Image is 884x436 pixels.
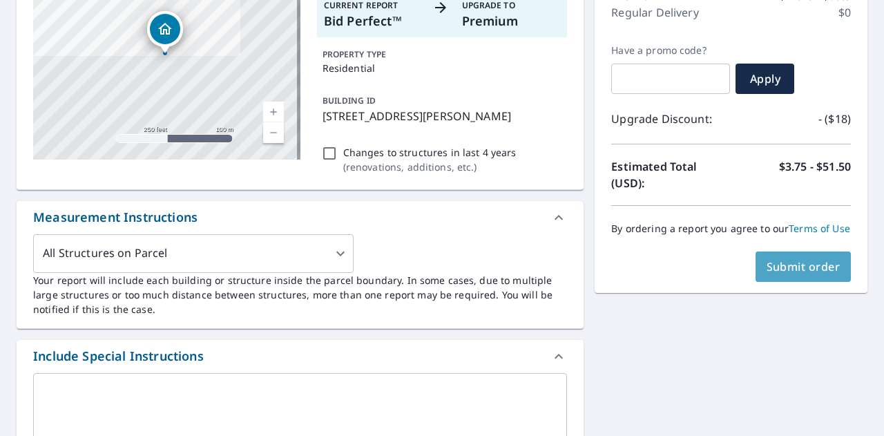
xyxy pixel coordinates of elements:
[323,95,376,106] p: BUILDING ID
[818,111,851,127] p: - ($18)
[756,252,852,282] button: Submit order
[779,158,851,191] p: $3.75 - $51.50
[323,61,562,75] p: Residential
[611,44,730,57] label: Have a promo code?
[324,12,423,30] p: Bid Perfect™
[611,4,698,21] p: Regular Delivery
[736,64,794,94] button: Apply
[462,12,561,30] p: Premium
[611,222,851,235] p: By ordering a report you agree to our
[17,201,584,234] div: Measurement Instructions
[263,102,284,122] a: Current Level 17, Zoom In
[343,145,517,160] p: Changes to structures in last 4 years
[147,11,183,54] div: Dropped pin, building 1, Residential property, 12414 Julius St Tampa, FL 33612
[611,158,731,191] p: Estimated Total (USD):
[33,208,198,227] div: Measurement Instructions
[323,48,562,61] p: PROPERTY TYPE
[747,71,783,86] span: Apply
[33,347,204,366] div: Include Special Instructions
[838,4,851,21] p: $0
[343,160,517,174] p: ( renovations, additions, etc. )
[33,234,354,273] div: All Structures on Parcel
[263,122,284,143] a: Current Level 17, Zoom Out
[17,340,584,373] div: Include Special Instructions
[33,273,567,316] p: Your report will include each building or structure inside the parcel boundary. In some cases, du...
[767,259,840,274] span: Submit order
[789,222,850,235] a: Terms of Use
[611,111,731,127] p: Upgrade Discount:
[323,108,562,124] p: [STREET_ADDRESS][PERSON_NAME]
